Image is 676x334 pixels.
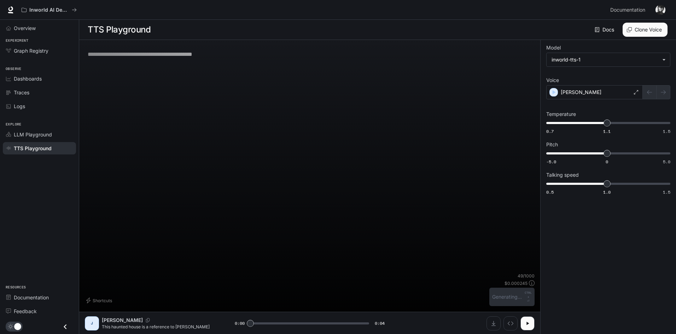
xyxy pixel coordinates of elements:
span: 5.0 [663,159,670,165]
span: 0.5 [546,189,554,195]
span: Feedback [14,307,37,315]
span: Traces [14,89,29,96]
span: 0:04 [375,320,385,327]
span: Graph Registry [14,47,48,54]
a: Documentation [607,3,651,17]
p: Talking speed [546,172,579,177]
img: User avatar [655,5,665,15]
button: User avatar [653,3,668,17]
span: 0:00 [235,320,245,327]
a: TTS Playground [3,142,76,154]
a: Documentation [3,291,76,304]
span: Logs [14,102,25,110]
span: 0.7 [546,128,554,134]
a: Logs [3,100,76,112]
a: Overview [3,22,76,34]
span: Documentation [610,6,645,14]
a: LLM Playground [3,128,76,141]
p: Pitch [546,142,558,147]
a: Dashboards [3,72,76,85]
button: Clone Voice [623,23,668,37]
button: Shortcuts [85,295,115,306]
span: Documentation [14,294,49,301]
h1: TTS Playground [88,23,151,37]
a: Feedback [3,305,76,317]
button: Download audio [486,316,501,330]
div: J [86,318,98,329]
p: This haunted house is a reference to [PERSON_NAME] [102,324,218,330]
a: Docs [593,23,617,37]
span: Dashboards [14,75,42,82]
button: Copy Voice ID [143,318,153,322]
p: Model [546,45,561,50]
p: Temperature [546,112,576,117]
p: 49 / 1000 [518,273,535,279]
p: [PERSON_NAME] [561,89,601,96]
span: Dark mode toggle [14,322,21,330]
p: Inworld AI Demos [29,7,69,13]
span: 1.5 [663,128,670,134]
span: 0 [606,159,608,165]
button: Inspect [503,316,518,330]
p: Voice [546,78,559,83]
span: 1.5 [663,189,670,195]
a: Traces [3,86,76,99]
a: Graph Registry [3,45,76,57]
p: $ 0.000245 [505,280,528,286]
p: [PERSON_NAME] [102,317,143,324]
span: LLM Playground [14,131,52,138]
span: Overview [14,24,36,32]
span: 1.1 [603,128,611,134]
button: All workspaces [18,3,80,17]
div: inworld-tts-1 [547,53,670,66]
span: 1.0 [603,189,611,195]
div: inworld-tts-1 [552,56,659,63]
span: TTS Playground [14,145,52,152]
span: -5.0 [546,159,556,165]
button: Close drawer [57,320,73,334]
